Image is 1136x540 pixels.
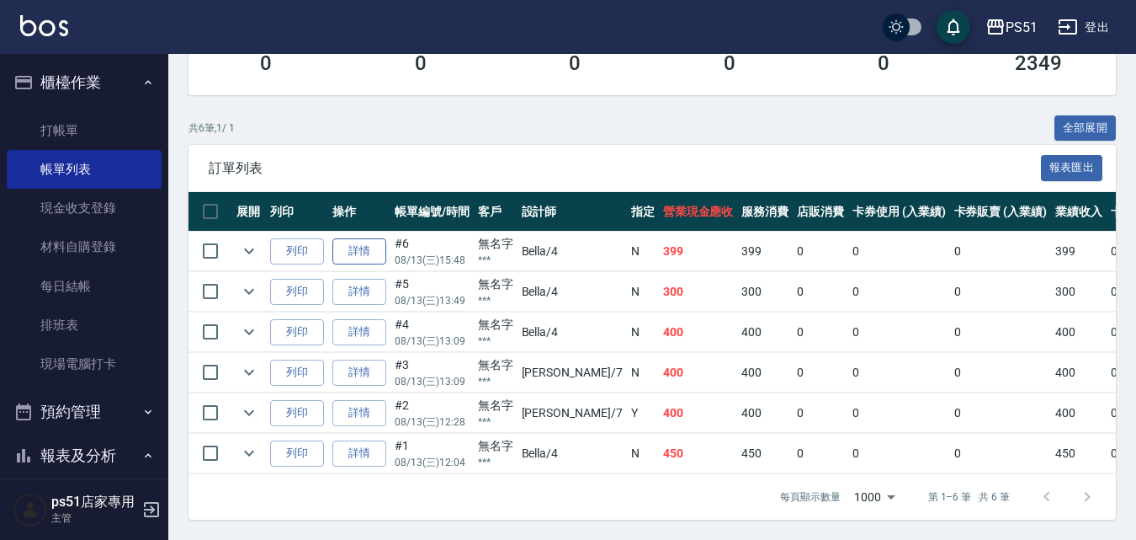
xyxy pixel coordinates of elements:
[20,15,68,36] img: Logo
[390,272,474,312] td: #5
[627,192,659,232] th: 指定
[328,192,390,232] th: 操作
[1051,272,1107,312] td: 300
[236,319,262,345] button: expand row
[950,313,1052,352] td: 0
[1006,17,1038,38] div: PS51
[51,511,137,526] p: 主管
[7,434,162,478] button: 報表及分析
[51,494,137,511] h5: ps51店家專用
[270,279,324,305] button: 列印
[518,434,627,473] td: Bella /4
[390,353,474,393] td: #3
[395,414,470,430] p: 08/13 (三) 12:28
[7,111,162,150] a: 打帳單
[260,51,272,75] h3: 0
[793,353,848,393] td: 0
[332,319,386,345] a: 詳情
[236,400,262,425] button: expand row
[1051,192,1107,232] th: 業績收入
[793,192,848,232] th: 店販消費
[627,434,659,473] td: N
[209,160,1041,177] span: 訂單列表
[793,313,848,352] td: 0
[848,353,950,393] td: 0
[1054,115,1117,142] button: 全部展開
[390,393,474,433] td: #2
[13,493,47,527] img: Person
[737,192,793,232] th: 服務消費
[1051,232,1107,271] td: 399
[848,434,950,473] td: 0
[232,192,266,232] th: 展開
[236,360,262,385] button: expand row
[950,393,1052,433] td: 0
[848,393,950,433] td: 0
[478,356,513,374] div: 無名字
[395,253,470,268] p: 08/13 (三) 15:48
[236,441,262,466] button: expand row
[395,293,470,308] p: 08/13 (三) 13:49
[7,150,162,189] a: 帳單列表
[878,51,889,75] h3: 0
[1051,353,1107,393] td: 400
[188,120,235,136] p: 共 6 筆, 1 / 1
[478,275,513,293] div: 無名字
[950,353,1052,393] td: 0
[659,272,738,312] td: 300
[7,390,162,434] button: 預約管理
[737,353,793,393] td: 400
[390,192,474,232] th: 帳單編號/時間
[950,434,1052,473] td: 0
[7,267,162,306] a: 每日結帳
[1051,434,1107,473] td: 450
[848,192,950,232] th: 卡券使用 (入業績)
[478,235,513,253] div: 無名字
[1015,51,1062,75] h3: 2349
[737,434,793,473] td: 450
[395,374,470,389] p: 08/13 (三) 13:09
[950,232,1052,271] td: 0
[518,192,627,232] th: 設計師
[518,353,627,393] td: [PERSON_NAME] /7
[332,441,386,467] a: 詳情
[332,279,386,305] a: 詳情
[270,441,324,467] button: 列印
[659,393,738,433] td: 400
[950,272,1052,312] td: 0
[390,232,474,271] td: #6
[332,238,386,265] a: 詳情
[1041,159,1103,175] a: 報表匯出
[7,227,162,266] a: 材料自購登錄
[737,393,793,433] td: 400
[390,434,474,473] td: #1
[518,313,627,352] td: Bella /4
[847,474,901,520] div: 1000
[659,313,738,352] td: 400
[950,192,1052,232] th: 卡券販賣 (入業績)
[627,232,659,271] td: N
[478,437,513,455] div: 無名字
[659,192,738,232] th: 營業現金應收
[332,400,386,426] a: 詳情
[928,489,1010,505] p: 第 1–6 筆 共 6 筆
[848,272,950,312] td: 0
[737,232,793,271] td: 399
[1051,313,1107,352] td: 400
[793,393,848,433] td: 0
[395,334,470,349] p: 08/13 (三) 13:09
[1041,155,1103,181] button: 報表匯出
[979,10,1044,45] button: PS51
[518,393,627,433] td: [PERSON_NAME] /7
[478,316,513,334] div: 無名字
[659,434,738,473] td: 450
[793,434,848,473] td: 0
[7,61,162,104] button: 櫃檯作業
[848,232,950,271] td: 0
[332,360,386,386] a: 詳情
[474,192,518,232] th: 客戶
[270,360,324,386] button: 列印
[659,232,738,271] td: 399
[1051,12,1116,43] button: 登出
[390,313,474,352] td: #4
